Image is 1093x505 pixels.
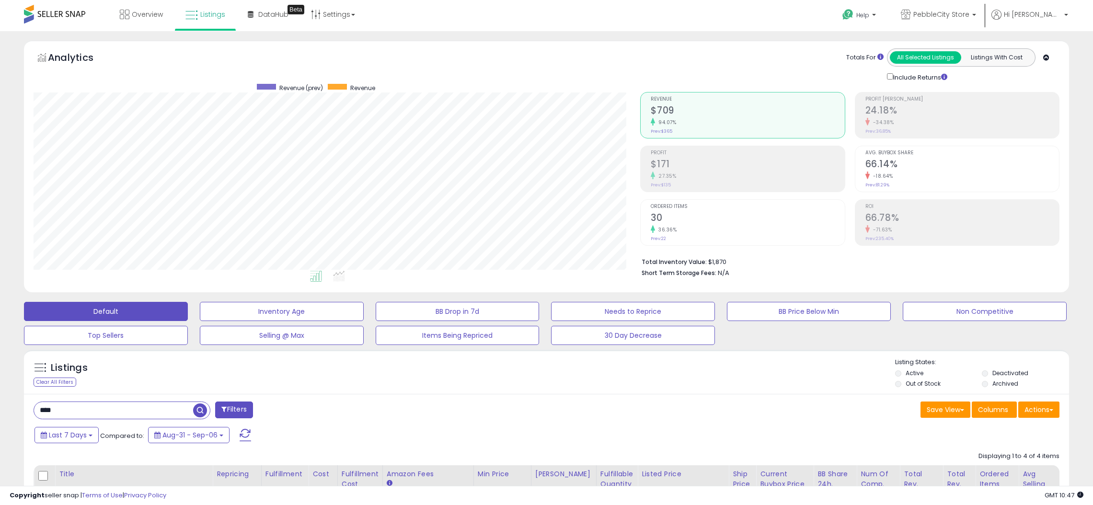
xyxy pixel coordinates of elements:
[600,469,633,489] div: Fulfillable Quantity
[856,11,869,19] span: Help
[655,119,676,126] small: 94.07%
[842,9,854,21] i: Get Help
[870,119,894,126] small: -34.38%
[880,71,959,82] div: Include Returns
[835,1,886,31] a: Help
[49,430,87,440] span: Last 7 Days
[478,469,527,479] div: Min Price
[34,378,76,387] div: Clear All Filters
[387,469,470,479] div: Amazon Fees
[865,150,1059,156] span: Avg. Buybox Share
[865,105,1059,118] h2: 24.18%
[48,51,112,67] h5: Analytics
[376,302,540,321] button: BB Drop in 7d
[279,84,323,92] span: Revenue (prev)
[350,84,375,92] span: Revenue
[551,302,715,321] button: Needs to Reprice
[870,226,892,233] small: -71.63%
[651,150,844,156] span: Profit
[906,369,923,377] label: Active
[100,431,144,440] span: Compared to:
[132,10,163,19] span: Overview
[978,405,1008,414] span: Columns
[312,469,334,479] div: Cost
[760,469,809,489] div: Current Buybox Price
[865,97,1059,102] span: Profit [PERSON_NAME]
[895,358,1069,367] p: Listing States:
[162,430,218,440] span: Aug-31 - Sep-06
[59,469,208,479] div: Title
[978,452,1059,461] div: Displaying 1 to 4 of 4 items
[651,128,672,134] small: Prev: $365
[1045,491,1083,500] span: 2025-09-14 10:47 GMT
[200,10,225,19] span: Listings
[865,128,891,134] small: Prev: 36.85%
[727,302,891,321] button: BB Price Below Min
[992,379,1018,388] label: Archived
[24,302,188,321] button: Default
[733,469,752,489] div: Ship Price
[651,212,844,225] h2: 30
[846,53,884,62] div: Totals For
[124,491,166,500] a: Privacy Policy
[651,204,844,209] span: Ordered Items
[861,469,896,489] div: Num of Comp.
[903,302,1067,321] button: Non Competitive
[817,469,852,489] div: BB Share 24h.
[865,182,889,188] small: Prev: 81.29%
[865,212,1059,225] h2: 66.78%
[10,491,45,500] strong: Copyright
[642,269,716,277] b: Short Term Storage Fees:
[920,402,970,418] button: Save View
[947,469,971,499] div: Total Rev. Diff.
[82,491,123,500] a: Terms of Use
[655,172,676,180] small: 27.35%
[1023,469,1058,499] div: Avg Selling Price
[376,326,540,345] button: Items Being Repriced
[655,226,677,233] small: 36.36%
[215,402,253,418] button: Filters
[551,326,715,345] button: 30 Day Decrease
[24,326,188,345] button: Top Sellers
[200,302,364,321] button: Inventory Age
[1004,10,1061,19] span: Hi [PERSON_NAME]
[865,159,1059,172] h2: 66.14%
[200,326,364,345] button: Selling @ Max
[651,159,844,172] h2: $171
[35,427,99,443] button: Last 7 Days
[217,469,257,479] div: Repricing
[992,369,1028,377] label: Deactivated
[10,491,166,500] div: seller snap | |
[148,427,230,443] button: Aug-31 - Sep-06
[890,51,961,64] button: All Selected Listings
[642,258,707,266] b: Total Inventory Value:
[265,469,304,479] div: Fulfillment
[342,469,379,489] div: Fulfillment Cost
[961,51,1032,64] button: Listings With Cost
[979,469,1014,489] div: Ordered Items
[870,172,893,180] small: -18.64%
[535,469,592,479] div: [PERSON_NAME]
[288,5,304,14] div: Tooltip anchor
[904,469,939,489] div: Total Rev.
[51,361,88,375] h5: Listings
[991,10,1068,31] a: Hi [PERSON_NAME]
[258,10,288,19] span: DataHub
[865,204,1059,209] span: ROI
[651,182,671,188] small: Prev: $135
[913,10,969,19] span: PebbleCity Store
[1018,402,1059,418] button: Actions
[718,268,729,277] span: N/A
[642,469,725,479] div: Listed Price
[865,236,894,241] small: Prev: 235.40%
[906,379,941,388] label: Out of Stock
[972,402,1017,418] button: Columns
[642,255,1052,267] li: $1,870
[651,105,844,118] h2: $709
[651,97,844,102] span: Revenue
[651,236,666,241] small: Prev: 22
